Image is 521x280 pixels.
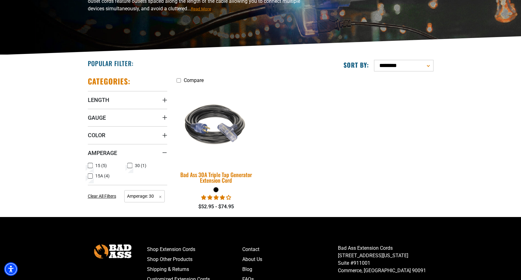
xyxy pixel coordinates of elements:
[88,76,131,86] h2: Categories:
[88,91,167,109] summary: Length
[124,190,165,202] span: Amperage: 30
[4,262,18,276] div: Accessibility Menu
[88,109,167,126] summary: Gauge
[88,96,109,104] span: Length
[338,244,433,274] p: Bad Ass Extension Cords [STREET_ADDRESS][US_STATE] Suite #911001 Commerce, [GEOGRAPHIC_DATA] 90091
[147,254,243,264] a: Shop Other Products
[177,86,256,187] a: black Bad Ass 30A Triple Tap Generator Extension Cord
[124,193,165,199] a: Amperage: 30
[88,193,119,200] a: Clear All Filters
[95,163,107,168] span: 15 (5)
[242,264,338,274] a: Blog
[88,144,167,162] summary: Amperage
[88,114,106,121] span: Gauge
[191,7,211,11] span: Read More
[135,163,146,168] span: 30 (1)
[94,244,131,258] img: Bad Ass Extension Cords
[177,203,256,210] div: $52.95 - $74.95
[88,126,167,144] summary: Color
[201,195,231,200] span: 4.00 stars
[95,174,110,178] span: 15A (4)
[88,194,116,199] span: Clear All Filters
[184,77,204,83] span: Compare
[173,85,260,165] img: black
[242,254,338,264] a: About Us
[343,61,369,69] label: Sort by:
[242,244,338,254] a: Contact
[88,132,105,139] span: Color
[147,264,243,274] a: Shipping & Returns
[177,172,256,183] div: Bad Ass 30A Triple Tap Generator Extension Cord
[147,244,243,254] a: Shop Extension Cords
[88,149,117,157] span: Amperage
[88,59,134,67] h2: Popular Filter:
